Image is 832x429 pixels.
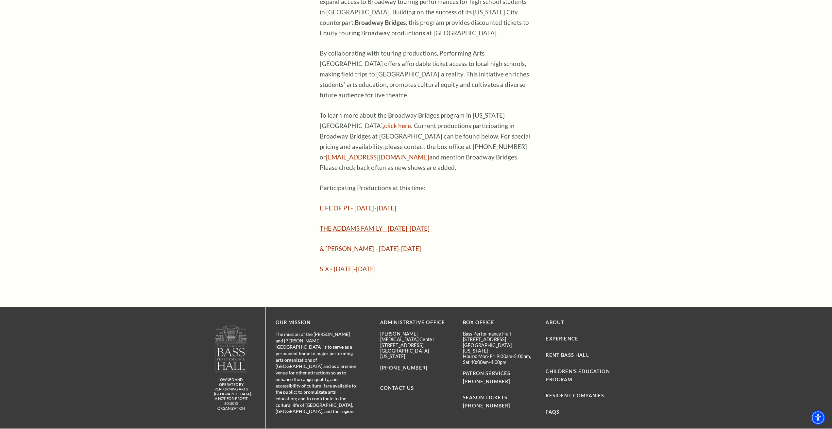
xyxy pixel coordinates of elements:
strong: Broadway Bridges [355,19,406,26]
p: By collaborating with touring productions, Performing Arts [GEOGRAPHIC_DATA] offers affordable ti... [320,48,532,100]
a: Resident Companies [546,393,604,398]
p: BOX OFFICE [463,319,536,327]
p: [PHONE_NUMBER] [380,364,453,372]
p: [GEOGRAPHIC_DATA][US_STATE] [463,342,536,354]
p: Hours: Mon-Fri 9:00am-5:00pm, Sat 10:00am-4:00pm [463,354,536,365]
div: Accessibility Menu [811,410,825,425]
a: & [PERSON_NAME] - [DATE]-[DATE] [320,245,421,252]
a: Children's Education Program [546,369,610,382]
a: About [546,320,564,325]
a: Experience [546,336,578,341]
p: OUR MISSION [276,319,357,327]
p: [GEOGRAPHIC_DATA][US_STATE] [380,348,453,359]
p: Administrative Office [380,319,453,327]
a: SIX - [DATE]-[DATE] [320,265,376,272]
p: [STREET_ADDRESS] [380,342,453,348]
p: Bass Performance Hall [463,331,536,337]
a: Rent Bass Hall [546,352,589,358]
a: Contact Us [380,385,414,391]
p: The mission of the [PERSON_NAME] and [PERSON_NAME][GEOGRAPHIC_DATA] is to serve as a permanent ho... [276,331,357,415]
p: [STREET_ADDRESS] [463,337,536,342]
a: FAQs [546,409,559,415]
a: THE ADDAMS FAMILY - [DATE]-[DATE] [320,224,430,232]
img: owned and operated by Performing Arts Fort Worth, A NOT-FOR-PROFIT 501(C)3 ORGANIZATION [214,324,248,372]
p: SEASON TICKETS [PHONE_NUMBER] [463,386,536,410]
a: LIFE OF PI - [DATE]-[DATE] [320,204,397,212]
a: To learn more about the Broadway Bridges program in New York City, click here - open in a new tab [384,122,411,129]
p: PATRON SERVICES [PHONE_NUMBER] [463,370,536,386]
p: [PERSON_NAME][MEDICAL_DATA] Center [380,331,453,342]
p: owned and operated by Performing Arts [GEOGRAPHIC_DATA], A NOT-FOR-PROFIT 501(C)3 ORGANIZATION [214,377,248,411]
p: To learn more about the Broadway Bridges program in [US_STATE][GEOGRAPHIC_DATA], . Current produc... [320,110,532,173]
p: Participating Productions at this time: [320,183,532,193]
a: [EMAIL_ADDRESS][DOMAIN_NAME] [326,153,429,161]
